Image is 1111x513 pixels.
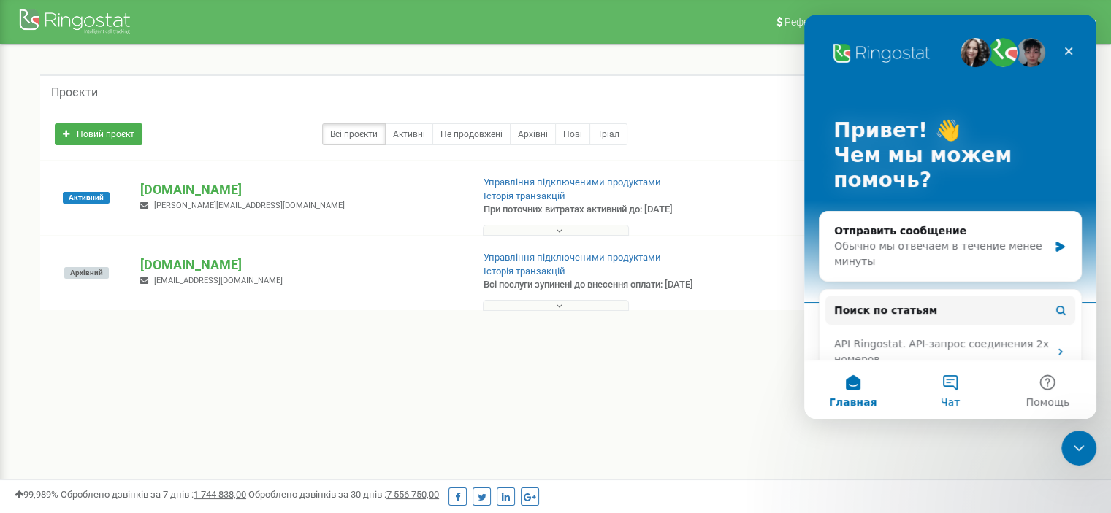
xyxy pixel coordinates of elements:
[63,192,110,204] span: Активний
[484,278,717,292] p: Всі послуги зупинені до внесення оплати: [DATE]
[154,276,283,285] span: [EMAIL_ADDRESS][DOMAIN_NAME]
[510,123,556,145] a: Архівні
[432,123,511,145] a: Не продовжені
[61,489,246,500] span: Оброблено дзвінків за 7 днів :
[484,252,661,263] a: Управління підключеними продуктами
[484,190,565,201] a: Історія транзакцій
[555,123,590,145] a: Нові
[15,489,58,500] span: 99,989%
[385,123,433,145] a: Активні
[589,123,627,145] a: Тріал
[55,123,142,145] a: Новий проєкт
[322,123,386,145] a: Всі проєкти
[386,489,439,500] u: 7 556 750,00
[64,267,109,279] span: Архівний
[1061,431,1096,466] iframe: Intercom live chat
[140,180,459,199] p: [DOMAIN_NAME]
[154,201,345,210] span: [PERSON_NAME][EMAIL_ADDRESS][DOMAIN_NAME]
[484,203,717,217] p: При поточних витратах активний до: [DATE]
[248,489,439,500] span: Оброблено дзвінків за 30 днів :
[484,177,661,188] a: Управління підключеними продуктами
[784,16,893,28] span: Реферальна програма
[484,266,565,277] a: Історія транзакцій
[51,86,98,99] h5: Проєкти
[804,15,1096,419] iframe: Intercom live chat
[140,255,459,274] p: [DOMAIN_NAME]
[194,489,246,500] u: 1 744 838,00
